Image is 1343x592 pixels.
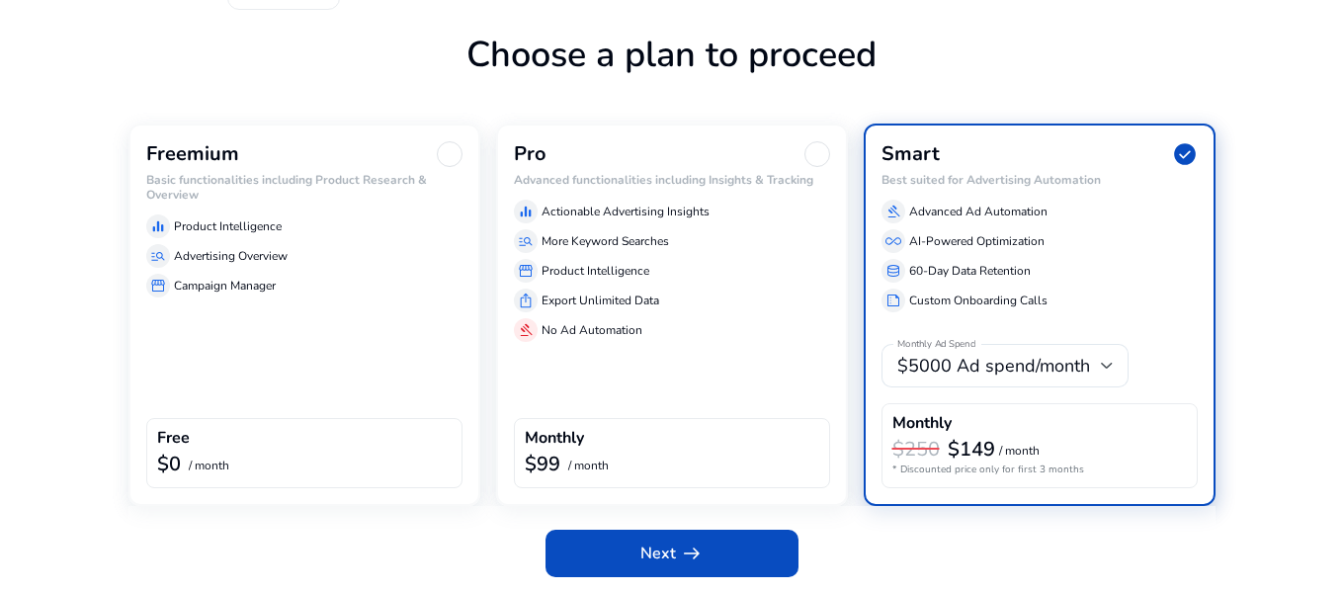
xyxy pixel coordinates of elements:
[892,414,952,433] h4: Monthly
[189,460,229,472] p: / month
[542,292,659,309] p: Export Unlimited Data
[892,463,1187,477] p: * Discounted price only for first 3 months
[150,278,166,294] span: storefront
[909,232,1045,250] p: AI-Powered Optimization
[542,321,642,339] p: No Ad Automation
[518,233,534,249] span: manage_search
[640,542,704,565] span: Next
[568,460,609,472] p: / month
[546,530,798,577] button: Nextarrow_right_alt
[892,438,940,462] h3: $250
[174,217,282,235] p: Product Intelligence
[157,451,181,477] b: $0
[909,262,1031,280] p: 60-Day Data Retention
[909,203,1048,220] p: Advanced Ad Automation
[909,292,1048,309] p: Custom Onboarding Calls
[885,233,901,249] span: all_inclusive
[542,262,649,280] p: Product Intelligence
[514,142,546,166] h3: Pro
[157,429,190,448] h4: Free
[885,293,901,308] span: summarize
[525,429,584,448] h4: Monthly
[680,542,704,565] span: arrow_right_alt
[542,232,669,250] p: More Keyword Searches
[885,204,901,219] span: gavel
[897,354,1090,378] span: $5000 Ad spend/month
[150,218,166,234] span: equalizer
[174,277,276,295] p: Campaign Manager
[525,451,560,477] b: $99
[948,436,995,463] b: $149
[128,34,1216,124] h1: Choose a plan to proceed
[897,338,975,352] mat-label: Monthly Ad Spend
[150,248,166,264] span: manage_search
[1172,141,1198,167] span: check_circle
[518,322,534,338] span: gavel
[999,445,1040,458] p: / month
[881,173,1198,187] h6: Best suited for Advertising Automation
[542,203,710,220] p: Actionable Advertising Insights
[514,173,830,187] h6: Advanced functionalities including Insights & Tracking
[146,142,239,166] h3: Freemium
[518,293,534,308] span: ios_share
[885,263,901,279] span: database
[146,173,462,202] h6: Basic functionalities including Product Research & Overview
[518,204,534,219] span: equalizer
[881,142,940,166] h3: Smart
[174,247,288,265] p: Advertising Overview
[518,263,534,279] span: storefront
